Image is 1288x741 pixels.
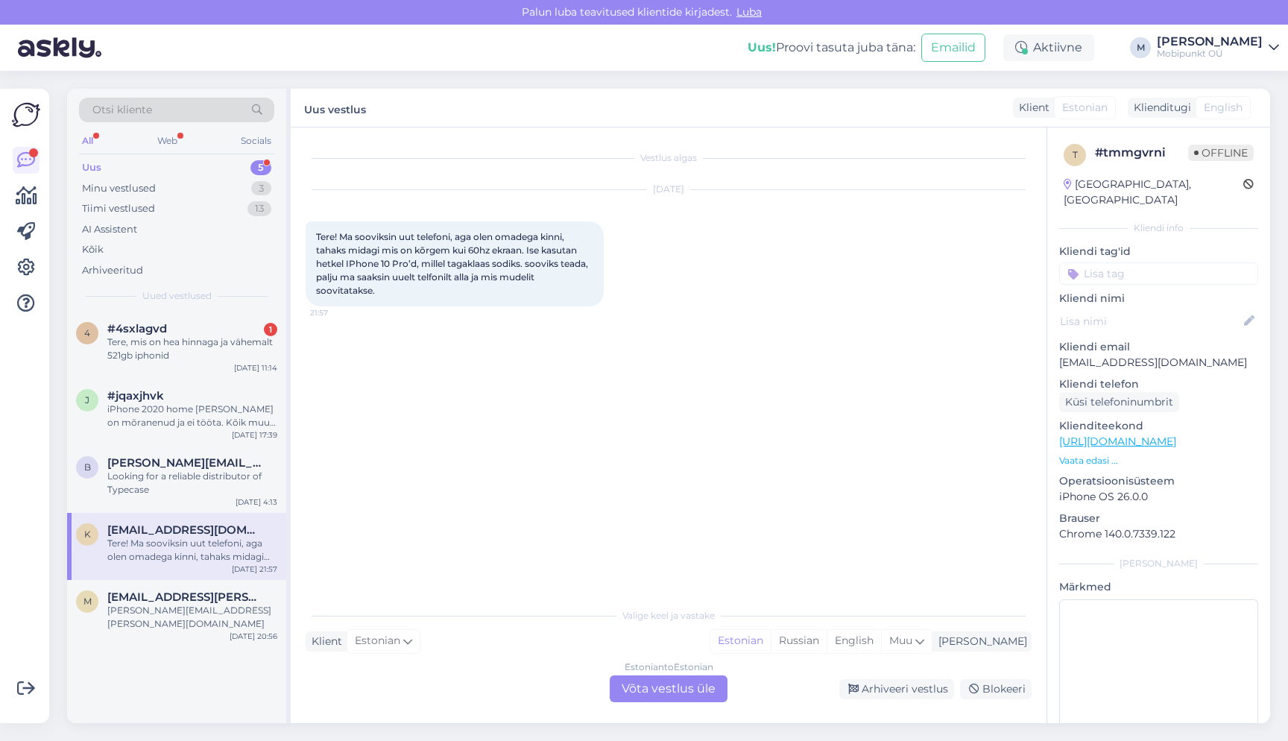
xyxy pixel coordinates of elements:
div: [DATE] [306,183,1032,196]
div: 5 [250,160,271,175]
div: Russian [771,630,827,652]
div: Proovi tasuta juba täna: [748,39,915,57]
div: Arhiveeri vestlus [839,679,954,699]
span: Estonian [355,633,400,649]
input: Lisa tag [1059,262,1258,285]
div: [PERSON_NAME] [1059,557,1258,570]
div: Võta vestlus üle [610,675,727,702]
span: Tere! Ma sooviksin uut telefoni, aga olen omadega kinni, tahaks midagi mis on kõrgem kui 60hz ekr... [316,231,590,296]
div: Arhiveeritud [82,263,143,278]
div: Kõik [82,242,104,257]
span: English [1204,100,1243,116]
div: Valige keel ja vastake [306,609,1032,622]
span: Muu [889,634,912,647]
span: 21:57 [310,307,366,318]
span: 4 [84,327,90,338]
div: [DATE] 17:39 [232,429,277,441]
span: kunozifier@gmail.com [107,523,262,537]
div: Tiimi vestlused [82,201,155,216]
span: k [84,529,91,540]
div: Looking for a reliable distributor of Typecase [107,470,277,496]
div: AI Assistent [82,222,137,237]
span: m [83,596,92,607]
div: Tere! Ma sooviksin uut telefoni, aga olen omadega kinni, tahaks midagi mis on kõrgem kui 60hz ekr... [107,537,277,564]
span: #jqaxjhvk [107,389,164,403]
div: English [827,630,881,652]
div: Vestlus algas [306,151,1032,165]
div: [DATE] 4:13 [236,496,277,508]
div: [DATE] 20:56 [230,631,277,642]
div: iPhone 2020 home [PERSON_NAME] on mõranenud ja ei tööta. Kõik muu nagu ekraan on korras. Kui palj... [107,403,277,429]
span: #4sxlagvd [107,322,167,335]
div: 1 [264,323,277,336]
p: Kliendi nimi [1059,291,1258,306]
p: Vaata edasi ... [1059,454,1258,467]
span: Otsi kliente [92,102,152,118]
div: Socials [238,131,274,151]
p: Kliendi tag'id [1059,244,1258,259]
div: Mobipunkt OÜ [1157,48,1263,60]
label: Uus vestlus [304,98,366,118]
div: Estonian [710,630,771,652]
div: [PERSON_NAME][EMAIL_ADDRESS][PERSON_NAME][DOMAIN_NAME] [107,604,277,631]
div: Klient [306,634,342,649]
span: Uued vestlused [142,289,212,303]
div: Web [154,131,180,151]
p: Chrome 140.0.7339.122 [1059,526,1258,542]
div: Minu vestlused [82,181,156,196]
p: Operatsioonisüsteem [1059,473,1258,489]
div: Tere, mis on hea hinnaga ja vähemalt 521gb iphonid [107,335,277,362]
p: Märkmed [1059,579,1258,595]
b: Uus! [748,40,776,54]
a: [URL][DOMAIN_NAME] [1059,435,1176,448]
div: Uus [82,160,101,175]
span: j [85,394,89,406]
div: Aktiivne [1003,34,1094,61]
span: b [84,461,91,473]
span: Luba [732,5,766,19]
span: Estonian [1062,100,1108,116]
span: monika.aedma@gmail.com [107,590,262,604]
div: Kliendi info [1059,221,1258,235]
div: [DATE] 21:57 [232,564,277,575]
p: [EMAIL_ADDRESS][DOMAIN_NAME] [1059,355,1258,370]
div: 3 [251,181,271,196]
input: Lisa nimi [1060,313,1241,329]
div: [PERSON_NAME] [1157,36,1263,48]
div: All [79,131,96,151]
span: Offline [1188,145,1254,161]
p: Kliendi telefon [1059,376,1258,392]
div: [DATE] 11:14 [234,362,277,373]
p: Kliendi email [1059,339,1258,355]
span: t [1073,149,1078,160]
div: [GEOGRAPHIC_DATA], [GEOGRAPHIC_DATA] [1064,177,1243,208]
a: [PERSON_NAME]Mobipunkt OÜ [1157,36,1279,60]
span: benson@typecase.co [107,456,262,470]
div: Küsi telefoninumbrit [1059,392,1179,412]
div: Blokeeri [960,679,1032,699]
button: Emailid [921,34,985,62]
div: [PERSON_NAME] [932,634,1027,649]
div: Klient [1013,100,1049,116]
div: # tmmgvrni [1095,144,1188,162]
div: Estonian to Estonian [625,660,713,674]
div: M [1130,37,1151,58]
p: iPhone OS 26.0.0 [1059,489,1258,505]
div: Klienditugi [1128,100,1191,116]
p: Klienditeekond [1059,418,1258,434]
div: 13 [247,201,271,216]
img: Askly Logo [12,101,40,129]
p: Brauser [1059,511,1258,526]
